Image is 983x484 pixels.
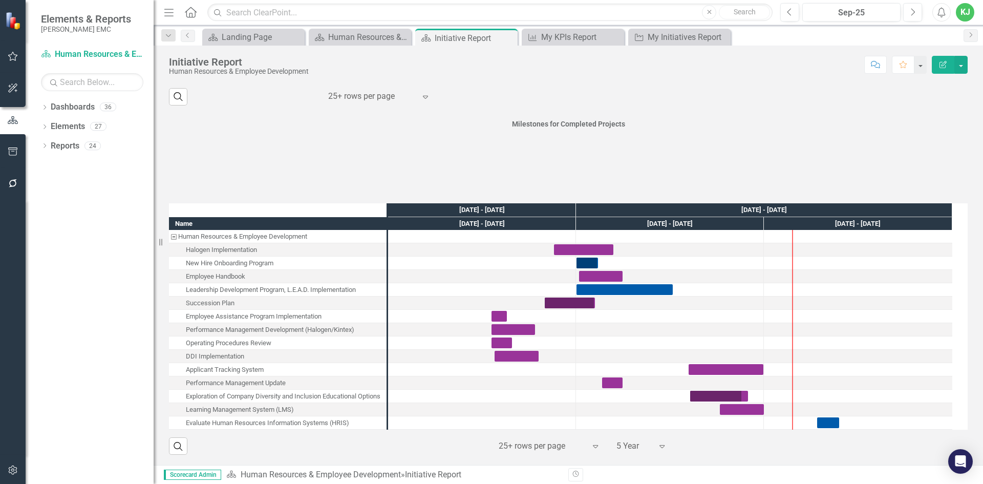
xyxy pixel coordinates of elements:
div: Task: Start date: 2023-01-01 End date: 2024-12-27 [689,364,763,375]
div: Applicant Tracking System [186,363,264,376]
input: Search ClearPoint... [207,4,773,22]
div: » [226,469,561,481]
a: My Initiatives Report [631,31,728,44]
div: Task: Start date: 2020-02-01 End date: 2021-03-31 [169,270,387,283]
div: Task: Start date: 2023-11-01 End date: 2024-12-30 [169,403,387,416]
div: My Initiatives Report [648,31,728,44]
div: Task: Start date: 2017-10-02 End date: 2018-04-20 [169,336,387,350]
button: Sep-25 [802,3,901,22]
span: Milestones for Completed Projects [512,120,625,128]
div: 24 [84,141,101,150]
div: Task: Start date: 2017-11-01 End date: 2018-12-31 [169,350,387,363]
div: Task: Start date: 2017-10-01 End date: 2018-12-01 [169,323,387,336]
div: Landing Page [222,31,302,44]
div: Task: Start date: 2019-03-01 End date: 2020-07-01 [169,297,387,310]
div: Exploration of Company Diversity and Inclusion Educational Options [169,390,387,403]
div: Task: Start date: 2017-11-01 End date: 2018-12-31 [495,351,539,362]
div: Task: Start date: 2026-06-01 End date: 2026-12-31 [169,416,387,430]
div: DDI Implementation [186,350,244,363]
a: Human Resources & Employee Development [311,31,409,44]
div: Task: Start date: 2017-10-01 End date: 2018-02-28 [169,310,387,323]
div: 36 [100,103,116,112]
div: Leadership Development Program, L.E.A.D. Implementation [169,283,387,297]
div: 2017 - 2019 [388,217,576,230]
div: Performance Management Update [186,376,286,390]
div: 2020 - 2026 [576,203,952,217]
div: Task: Start date: 2020-01-06 End date: 2020-07-31 [576,258,598,268]
span: Elements & Reports [41,13,131,25]
div: Human Resources & Employee Development [178,230,307,243]
div: 2025 - 2026 [764,217,952,230]
div: Halogen Implementation [186,243,257,257]
div: Operating Procedures Review [169,336,387,350]
div: Task: Start date: 2019-03-01 End date: 2020-07-01 [545,298,595,308]
div: 27 [90,122,106,131]
div: Succession Plan [169,297,387,310]
div: Learning Management System (LMS) [186,403,294,416]
div: Evaluate Human Resources Information Systems (HRIS) [186,416,349,430]
div: Task: Start date: 2020-01-06 End date: 2022-07-29 [169,283,387,297]
a: Landing Page [205,31,302,44]
div: Employee Handbook [186,270,245,283]
div: Task: Start date: 2019-06-01 End date: 2020-12-31 [169,243,387,257]
div: Task: Start date: 2023-01-16 End date: 2024-07-31 [169,390,387,403]
div: Task: Start date: 2023-11-01 End date: 2024-12-30 [720,404,764,415]
div: Human Resources & Employee Development [169,230,387,243]
div: New Hire Onboarding Program [169,257,387,270]
button: Search [719,5,770,19]
div: Task: Start date: 2026-06-01 End date: 2026-12-31 [817,417,839,428]
button: KJ [956,3,974,22]
div: Initiative Report [435,32,515,45]
div: Succession Plan [186,297,234,310]
small: [PERSON_NAME] EMC [41,25,131,33]
div: Task: Human Resources & Employee Development Start date: 2017-10-01 End date: 2017-10-02 [169,230,387,243]
div: Learning Management System (LMS) [169,403,387,416]
div: 2020 - 2024 [576,217,764,230]
img: ClearPoint Strategy [5,12,23,30]
div: Operating Procedures Review [186,336,271,350]
div: Leadership Development Program, L.E.A.D. Implementation [186,283,356,297]
div: Name [169,217,387,230]
div: 2017 - 2019 [388,203,576,217]
div: Task: Start date: 2019-06-01 End date: 2020-12-31 [554,244,613,255]
div: Performance Management Update [169,376,387,390]
div: Human Resources & Employee Development [328,31,409,44]
a: Human Resources & Employee Development [41,49,143,60]
div: Task: Start date: 2017-10-01 End date: 2018-02-28 [491,311,507,322]
div: Task: Start date: 2020-09-09 End date: 2021-03-30 [602,377,623,388]
div: Performance Management Development (Halogen/Kintex) [186,323,354,336]
div: Open Intercom Messenger [948,449,973,474]
input: Search Below... [41,73,143,91]
a: My KPIs Report [524,31,622,44]
div: My KPIs Report [541,31,622,44]
div: Task: Start date: 2020-02-01 End date: 2021-03-31 [579,271,623,282]
div: Employee Handbook [169,270,387,283]
div: Initiative Report [169,56,309,68]
div: Performance Management Development (Halogen/Kintex) [169,323,387,336]
a: Human Resources & Employee Development [241,470,401,479]
div: DDI Implementation [169,350,387,363]
div: Task: Start date: 2017-10-02 End date: 2018-04-20 [491,338,512,348]
div: Employee Assistance Program Implementation [169,310,387,323]
div: Task: Start date: 2020-01-06 End date: 2022-07-29 [576,284,673,295]
div: Task: Start date: 2023-01-16 End date: 2024-07-31 [690,391,748,402]
a: Reports [51,140,79,152]
div: Exploration of Company Diversity and Inclusion Educational Options [186,390,380,403]
div: Initiative Report [405,470,461,479]
div: Task: Start date: 2020-01-06 End date: 2020-07-31 [169,257,387,270]
div: Applicant Tracking System [169,363,387,376]
div: Human Resources & Employee Development [169,68,309,75]
div: Evaluate Human Resources Information Systems (HRIS) [169,416,387,430]
div: Sep-25 [806,7,897,19]
div: Employee Assistance Program Implementation [186,310,322,323]
a: Dashboards [51,101,95,113]
div: Task: Start date: 2020-09-09 End date: 2021-03-30 [169,376,387,390]
span: Scorecard Admin [164,470,221,480]
div: New Hire Onboarding Program [186,257,273,270]
a: Elements [51,121,85,133]
span: Search [734,8,756,16]
div: Task: Start date: 2017-10-01 End date: 2018-12-01 [491,324,535,335]
div: Halogen Implementation [169,243,387,257]
div: Task: Start date: 2023-01-01 End date: 2024-12-27 [169,363,387,376]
